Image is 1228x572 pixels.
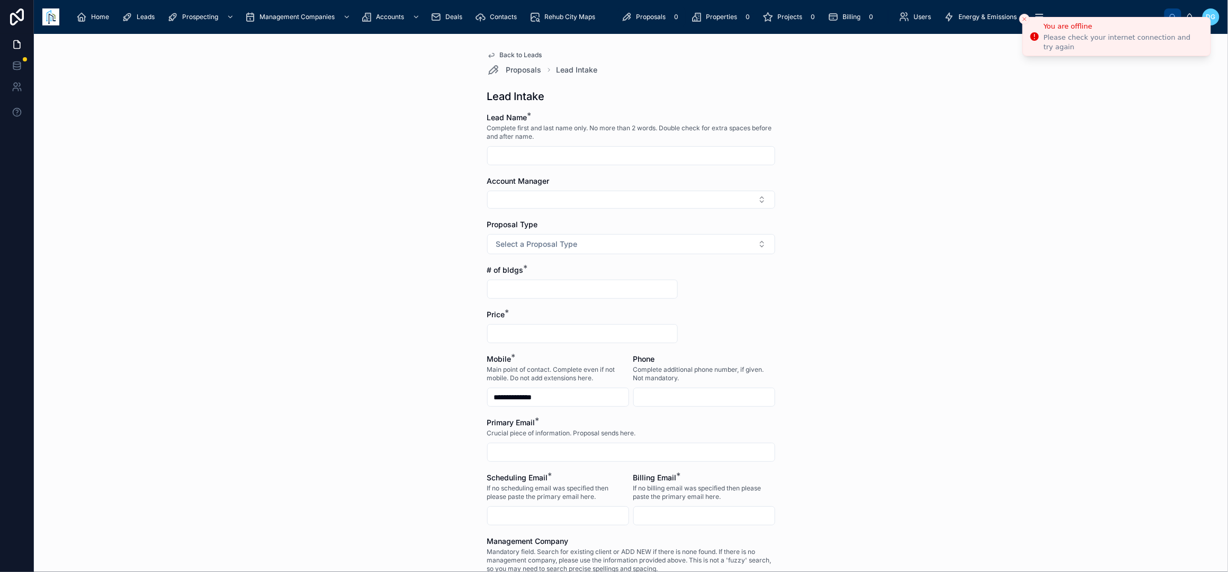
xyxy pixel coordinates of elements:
span: Proposals [636,13,666,21]
span: # of bldgs [487,265,524,274]
div: Please check your internet connection and try again [1044,33,1202,52]
a: Projects0 [759,7,822,26]
span: Complete additional phone number, if given. Not mandatory. [633,365,775,382]
a: Home [73,7,116,26]
span: Complete first and last name only. No more than 2 words. Double check for extra spaces before and... [487,124,775,141]
a: Management Companies [241,7,356,26]
span: If no billing email was specified then please paste the primary email here. [633,484,775,501]
span: Primary Email [487,418,535,427]
span: Leads [137,13,155,21]
span: Deals [445,13,462,21]
a: Energy & Emissions [941,7,1025,26]
img: App logo [42,8,59,25]
span: Lead Name [487,113,527,122]
span: Account Manager [487,176,550,185]
button: Select Button [487,191,775,209]
a: Billing0 [824,7,881,26]
span: Management Companies [259,13,335,21]
a: Accounts [358,7,425,26]
div: You are offline [1044,21,1202,32]
a: Lead Intake [557,65,598,75]
span: Energy & Emissions [959,13,1017,21]
a: Prospecting [164,7,239,26]
span: Scheduling Email [487,473,548,482]
span: Billing Email [633,473,677,482]
div: 0 [741,11,754,23]
button: Close toast [1019,14,1030,24]
a: Back to Leads [487,51,542,59]
a: Deals [427,7,470,26]
span: Projects [777,13,802,21]
a: Properties0 [688,7,757,26]
span: Home [91,13,109,21]
span: Rehub City Maps [544,13,595,21]
span: Proposal Type [487,220,538,229]
a: Leads [119,7,162,26]
span: Users [914,13,931,21]
span: Main point of contact. Complete even if not mobile. Do not add extensions here. [487,365,629,382]
span: Billing [842,13,861,21]
span: Management Company [487,537,569,546]
span: Crucial piece of information. Proposal sends here. [487,429,636,437]
h1: Lead Intake [487,89,545,104]
span: Select a Proposal Type [496,239,578,249]
div: scrollable content [68,5,1164,29]
span: Price [487,310,505,319]
span: Properties [706,13,737,21]
button: Select Button [487,234,775,254]
div: 0 [865,11,877,23]
span: Proposals [506,65,542,75]
a: Proposals [487,64,542,76]
a: Users [896,7,939,26]
span: Phone [633,354,655,363]
a: Proposals0 [618,7,686,26]
a: Contacts [472,7,524,26]
span: DG [1206,13,1216,21]
span: Mobile [487,354,512,363]
span: Accounts [376,13,404,21]
span: Back to Leads [500,51,542,59]
div: 0 [670,11,683,23]
span: Prospecting [182,13,218,21]
div: 0 [806,11,819,23]
span: If no scheduling email was specified then please paste the primary email here. [487,484,629,501]
span: Contacts [490,13,517,21]
a: Rehub City Maps [526,7,603,26]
